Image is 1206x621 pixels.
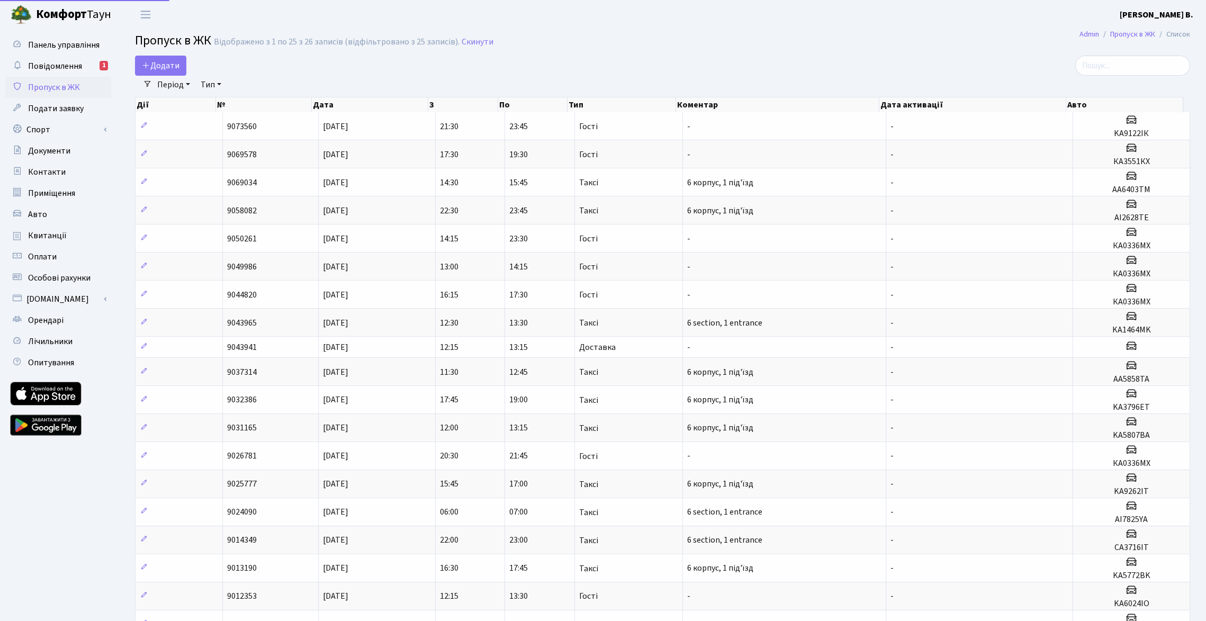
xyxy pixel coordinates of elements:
h5: AI2628TE [1077,213,1185,223]
span: 12:30 [440,317,458,329]
span: Гості [579,452,598,461]
th: Тип [568,97,676,112]
span: Опитування [28,357,74,368]
span: Таксі [579,564,598,573]
span: [DATE] [323,451,348,462]
span: 9032386 [227,394,257,406]
h5: КА0336МХ [1077,241,1185,251]
div: Відображено з 1 по 25 з 26 записів (відфільтровано з 25 записів). [214,37,460,47]
span: 9043965 [227,317,257,329]
a: Тип [196,76,226,94]
span: [DATE] [323,317,348,329]
span: - [687,289,690,301]
span: 23:30 [509,233,528,245]
span: Документи [28,145,70,157]
span: 12:45 [509,366,528,378]
span: 9049986 [227,261,257,273]
th: Авто [1066,97,1183,112]
span: Таксі [579,508,598,517]
span: 23:45 [509,205,528,217]
b: Комфорт [36,6,87,23]
span: Гості [579,150,598,159]
span: - [687,261,690,273]
span: [DATE] [323,149,348,160]
span: - [890,366,894,378]
span: 17:45 [509,563,528,574]
span: 15:45 [440,479,458,490]
a: [DOMAIN_NAME] [5,289,111,310]
span: 9069034 [227,177,257,188]
span: 13:15 [509,422,528,434]
span: [DATE] [323,261,348,273]
span: 19:30 [509,149,528,160]
a: Орендарі [5,310,111,331]
a: Admin [1079,29,1099,40]
a: Пропуск в ЖК [5,77,111,98]
a: Скинути [462,37,493,47]
span: [DATE] [323,205,348,217]
span: 9069578 [227,149,257,160]
span: Таксі [579,536,598,545]
span: - [890,341,894,353]
h5: КА0336МХ [1077,297,1185,307]
span: Гості [579,122,598,131]
h5: AA6403TM [1077,185,1185,195]
span: 06:00 [440,507,458,518]
span: - [890,451,894,462]
img: logo.png [11,4,32,25]
span: Панель управління [28,39,100,51]
span: - [890,261,894,273]
a: Оплати [5,246,111,267]
span: - [890,394,894,406]
a: Приміщення [5,183,111,204]
span: Таксі [579,396,598,404]
span: 12:15 [440,341,458,353]
span: 13:00 [440,261,458,273]
span: 9031165 [227,422,257,434]
span: Гості [579,263,598,271]
span: 11:30 [440,366,458,378]
span: 9073560 [227,121,257,132]
span: [DATE] [323,366,348,378]
span: - [687,341,690,353]
a: [PERSON_NAME] В. [1120,8,1193,21]
span: 21:45 [509,451,528,462]
span: 16:30 [440,563,458,574]
th: № [216,97,312,112]
span: Гості [579,592,598,600]
h5: KA6024IO [1077,599,1185,609]
span: 22:30 [440,205,458,217]
span: 6 section, 1 entrance [687,317,762,329]
span: Таксі [579,178,598,187]
span: 13:15 [509,341,528,353]
span: Лічильники [28,336,73,347]
span: 9043941 [227,341,257,353]
span: Пропуск в ЖК [135,31,211,50]
span: Додати [142,60,179,71]
th: Коментар [676,97,879,112]
span: 22:00 [440,535,458,546]
span: [DATE] [323,233,348,245]
span: 6 section, 1 entrance [687,535,762,546]
span: 9044820 [227,289,257,301]
a: Контакти [5,161,111,183]
a: Особові рахунки [5,267,111,289]
span: 13:30 [509,317,528,329]
span: 15:45 [509,177,528,188]
th: Дата [312,97,429,112]
span: 17:30 [509,289,528,301]
span: - [890,563,894,574]
h5: KA1464MK [1077,325,1185,335]
a: Квитанції [5,225,111,246]
span: - [890,121,894,132]
span: 23:45 [509,121,528,132]
a: Подати заявку [5,98,111,119]
span: Контакти [28,166,66,178]
span: Повідомлення [28,60,82,72]
span: - [890,317,894,329]
span: 9050261 [227,233,257,245]
span: - [890,590,894,602]
a: Авто [5,204,111,225]
th: Дата активації [879,97,1066,112]
span: 6 корпус, 1 під'їзд [687,366,753,378]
